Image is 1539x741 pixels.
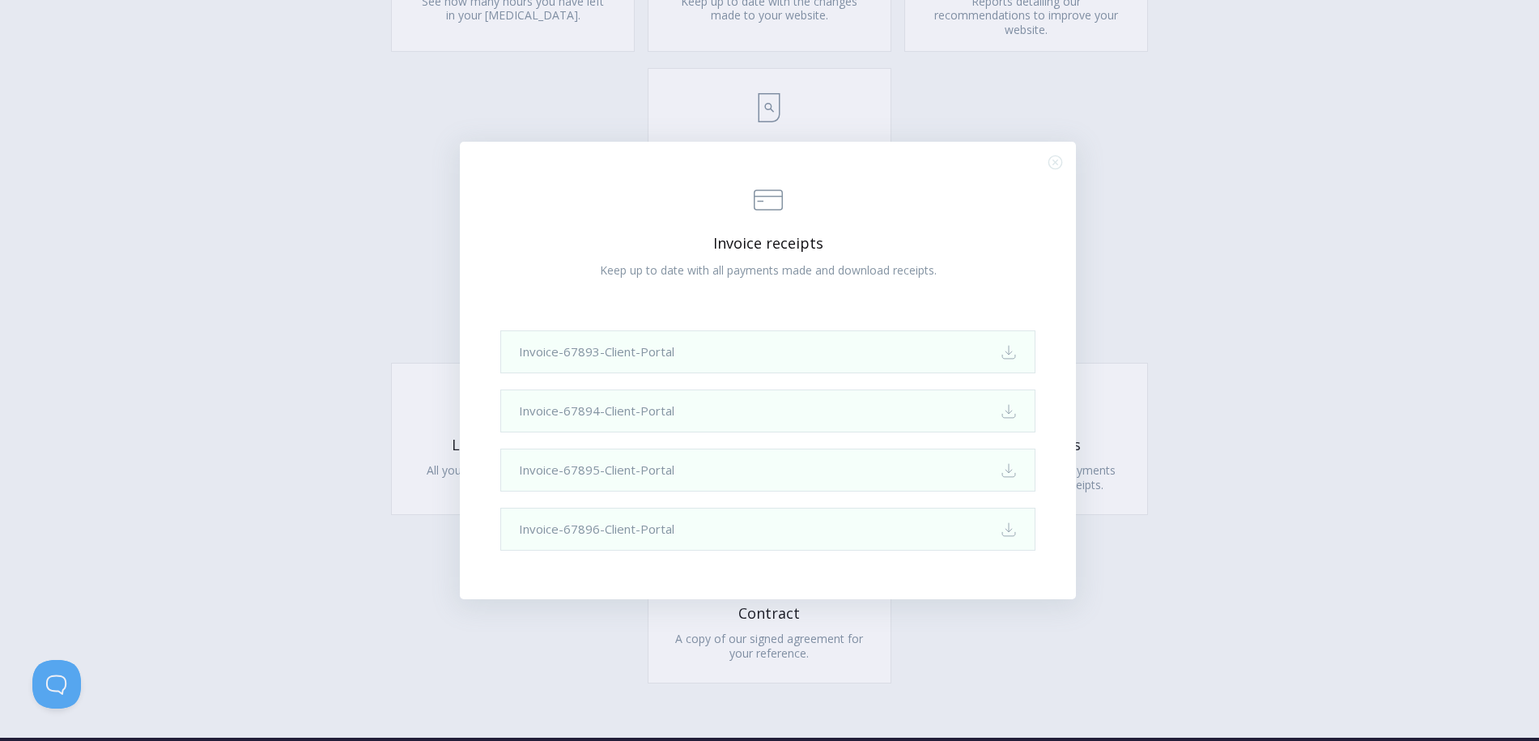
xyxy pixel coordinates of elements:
[525,234,1010,253] span: Invoice receipts
[500,330,1035,373] a: Invoice-67893-Client-Portal
[600,262,937,278] span: Keep up to date with all payments made and download receipts.
[500,449,1035,492] a: Invoice-67895-Client-Portal
[1048,155,1062,169] button: Close (Press escape to close)
[500,508,1035,551] a: Invoice-67896-Client-Portal
[500,390,1035,432] a: Invoice-67894-Client-Portal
